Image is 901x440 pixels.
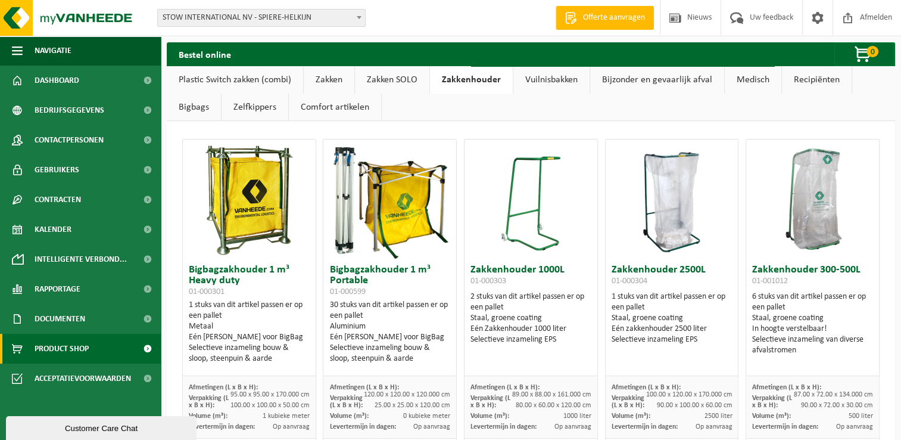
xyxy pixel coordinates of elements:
span: Levertermijn in dagen: [189,423,255,430]
span: Contactpersonen [35,125,104,155]
span: Volume (m³): [329,413,368,420]
h3: Bigbagzakhouder 1 m³ Heavy duty [189,265,310,297]
div: 30 stuks van dit artikel passen er op een pallet [329,300,450,364]
span: 01-000301 [189,287,225,296]
span: 0 kubieke meter [403,413,450,420]
span: 01-001012 [752,277,788,286]
div: Selectieve inzameling bouw & sloop, steenpuin & aarde [189,343,310,364]
div: 1 stuks van dit artikel passen er op een pallet [189,300,310,364]
a: Vuilnisbakken [513,66,590,94]
img: 01-000301 [189,140,308,259]
span: Verpakking (L x B x H): [612,395,644,409]
span: Afmetingen (L x B x H): [612,384,681,391]
div: Staal, groene coating [752,313,873,324]
div: Selectieve inzameling EPS [470,334,591,345]
iframe: chat widget [6,414,199,440]
span: Afmetingen (L x B x H): [329,384,398,391]
div: 1 stuks van dit artikel passen er op een pallet [612,292,732,345]
span: Gebruikers [35,155,79,185]
span: 01-000303 [470,277,506,286]
a: Plastic Switch zakken (combi) [167,66,303,94]
span: STOW INTERNATIONAL NV - SPIERE-HELKIJN [158,10,365,26]
div: Aluminium [329,321,450,332]
span: 0 [866,46,878,57]
span: Afmetingen (L x B x H): [189,384,258,391]
span: 87.00 x 72.00 x 134.000 cm [794,391,873,398]
span: Volume (m³): [470,413,509,420]
a: Recipiënten [782,66,852,94]
span: Product Shop [35,334,89,364]
div: Staal, groene coating [470,313,591,324]
span: 2500 liter [704,413,732,420]
img: 01-001012 [753,140,872,259]
span: Volume (m³): [189,413,227,420]
a: Zakkenhouder [430,66,513,94]
span: 89.00 x 88.00 x 161.000 cm [512,391,591,398]
span: Offerte aanvragen [580,12,648,24]
span: Op aanvraag [554,423,591,430]
div: Selectieve inzameling EPS [612,334,732,345]
span: 95.00 x 95.00 x 170.000 cm [230,391,310,398]
div: Eén [PERSON_NAME] voor BigBag [329,332,450,343]
span: Verpakking (L x B x H): [470,395,510,409]
span: Levertermijn in dagen: [752,423,818,430]
span: Op aanvraag [695,423,732,430]
h3: Zakkenhouder 1000L [470,265,591,289]
div: Eén Zakkenhouder 1000 liter [470,324,591,334]
span: Intelligente verbond... [35,244,127,274]
a: Zelfkippers [222,94,288,121]
span: 01-000304 [612,277,647,286]
span: Verpakking (L x B x H): [329,395,362,409]
button: 0 [834,42,894,66]
span: Rapportage [35,274,80,304]
div: Eén [PERSON_NAME] voor BigBag [189,332,310,343]
img: 01-000303 [501,140,560,259]
span: Levertermijn in dagen: [612,423,678,430]
div: In hoogte verstelbaar! [752,324,873,334]
span: Dashboard [35,66,79,95]
span: 1 kubieke meter [263,413,310,420]
span: STOW INTERNATIONAL NV - SPIERE-HELKIJN [157,9,366,27]
span: Verpakking (L x B x H): [189,395,229,409]
div: Staal, groene coating [612,313,732,324]
span: Documenten [35,304,85,334]
img: 01-000304 [642,140,702,259]
span: 100.00 x 120.00 x 170.000 cm [646,391,732,398]
a: Comfort artikelen [289,94,381,121]
span: Acceptatievoorwaarden [35,364,131,393]
h3: Zakkenhouder 2500L [612,265,732,289]
span: 120.00 x 120.00 x 120.000 cm [364,391,450,398]
span: Op aanvraag [836,423,873,430]
span: 90.00 x 72.00 x 30.00 cm [801,402,873,409]
span: Levertermijn in dagen: [329,423,395,430]
span: 100.00 x 100.00 x 50.00 cm [230,402,310,409]
span: Levertermijn in dagen: [470,423,537,430]
span: 25.00 x 25.00 x 120.00 cm [375,402,450,409]
a: Bijzonder en gevaarlijk afval [590,66,724,94]
h3: Zakkenhouder 300-500L [752,265,873,289]
span: Verpakking (L x B x H): [752,395,792,409]
a: Bigbags [167,94,221,121]
span: Navigatie [35,36,71,66]
span: Kalender [35,215,71,244]
span: 500 liter [849,413,873,420]
span: Afmetingen (L x B x H): [752,384,821,391]
div: Selectieve inzameling bouw & sloop, steenpuin & aarde [329,343,450,364]
h3: Bigbagzakhouder 1 m³ Portable [329,265,450,297]
span: 90.00 x 100.00 x 60.00 cm [656,402,732,409]
div: Metaal [189,321,310,332]
span: Bedrijfsgegevens [35,95,104,125]
a: Medisch [725,66,781,94]
span: Volume (m³): [612,413,650,420]
div: Selectieve inzameling van diverse afvalstromen [752,334,873,356]
span: Afmetingen (L x B x H): [470,384,540,391]
span: 80.00 x 60.00 x 120.00 cm [516,402,591,409]
span: Op aanvraag [413,423,450,430]
a: Offerte aanvragen [556,6,654,30]
a: Zakken SOLO [355,66,429,94]
div: Eén zakkenhouder 2500 liter [612,324,732,334]
span: Op aanvraag [273,423,310,430]
span: 01-000599 [329,287,365,296]
span: 1000 liter [563,413,591,420]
